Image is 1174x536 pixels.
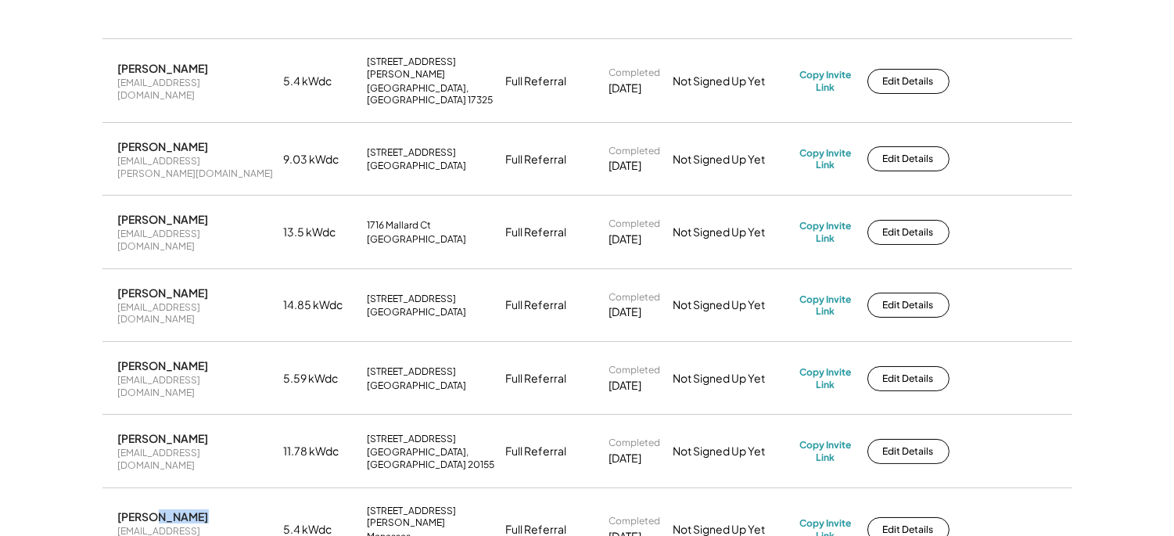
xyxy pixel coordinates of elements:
[368,380,467,392] div: [GEOGRAPHIC_DATA]
[673,371,791,387] div: Not Signed Up Yet
[284,152,358,167] div: 9.03 kWdc
[673,225,791,240] div: Not Signed Up Yet
[368,56,497,80] div: [STREET_ADDRESS][PERSON_NAME]
[506,444,567,459] div: Full Referral
[284,74,358,89] div: 5.4 kWdc
[800,147,852,171] div: Copy Invite Link
[118,431,209,445] div: [PERSON_NAME]
[368,433,457,445] div: [STREET_ADDRESS]
[118,228,275,252] div: [EMAIL_ADDRESS][DOMAIN_NAME]
[284,444,358,459] div: 11.78 kWdc
[284,225,358,240] div: 13.5 kWdc
[609,218,661,230] div: Completed
[867,220,950,245] button: Edit Details
[609,437,661,449] div: Completed
[284,371,358,387] div: 5.59 kWdc
[800,439,852,463] div: Copy Invite Link
[368,306,467,318] div: [GEOGRAPHIC_DATA]
[609,81,642,96] div: [DATE]
[118,358,209,372] div: [PERSON_NAME]
[118,155,275,179] div: [EMAIL_ADDRESS][PERSON_NAME][DOMAIN_NAME]
[867,366,950,391] button: Edit Details
[368,293,457,305] div: [STREET_ADDRESS]
[800,293,852,318] div: Copy Invite Link
[609,145,661,157] div: Completed
[609,158,642,174] div: [DATE]
[118,139,209,153] div: [PERSON_NAME]
[609,515,661,527] div: Completed
[118,447,275,471] div: [EMAIL_ADDRESS][DOMAIN_NAME]
[867,293,950,318] button: Edit Details
[506,371,567,387] div: Full Referral
[673,444,791,459] div: Not Signed Up Yet
[118,61,209,75] div: [PERSON_NAME]
[867,69,950,94] button: Edit Details
[368,233,467,246] div: [GEOGRAPHIC_DATA]
[673,152,791,167] div: Not Signed Up Yet
[609,451,642,466] div: [DATE]
[800,69,852,93] div: Copy Invite Link
[673,297,791,313] div: Not Signed Up Yet
[609,378,642,394] div: [DATE]
[867,439,950,464] button: Edit Details
[368,146,457,159] div: [STREET_ADDRESS]
[800,220,852,244] div: Copy Invite Link
[118,212,209,226] div: [PERSON_NAME]
[506,74,567,89] div: Full Referral
[609,67,661,79] div: Completed
[609,304,642,320] div: [DATE]
[368,365,457,378] div: [STREET_ADDRESS]
[800,366,852,390] div: Copy Invite Link
[118,374,275,398] div: [EMAIL_ADDRESS][DOMAIN_NAME]
[673,74,791,89] div: Not Signed Up Yet
[609,232,642,247] div: [DATE]
[118,509,209,523] div: [PERSON_NAME]
[118,286,209,300] div: [PERSON_NAME]
[609,291,661,304] div: Completed
[368,160,467,172] div: [GEOGRAPHIC_DATA]
[118,301,275,326] div: [EMAIL_ADDRESS][DOMAIN_NAME]
[368,82,497,106] div: [GEOGRAPHIC_DATA], [GEOGRAPHIC_DATA] 17325
[368,219,432,232] div: 1716 Mallard Ct
[506,225,567,240] div: Full Referral
[284,297,358,313] div: 14.85 kWdc
[506,152,567,167] div: Full Referral
[867,146,950,171] button: Edit Details
[368,505,497,529] div: [STREET_ADDRESS][PERSON_NAME]
[118,77,275,101] div: [EMAIL_ADDRESS][DOMAIN_NAME]
[368,446,497,470] div: [GEOGRAPHIC_DATA], [GEOGRAPHIC_DATA] 20155
[506,297,567,313] div: Full Referral
[609,364,661,376] div: Completed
